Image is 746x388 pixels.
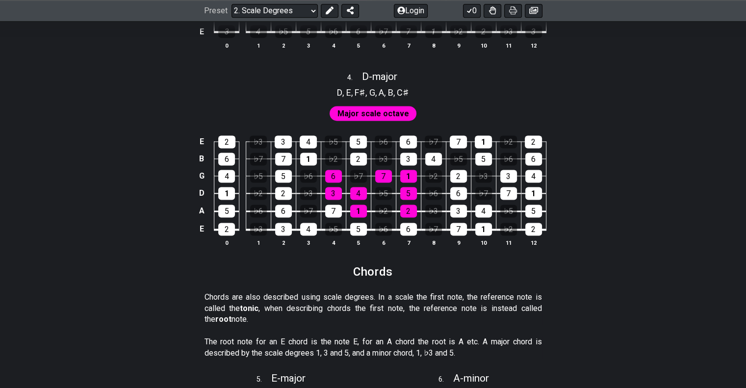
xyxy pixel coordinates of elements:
[333,84,413,100] section: Scale pitch classes
[347,73,362,83] span: 4 .
[218,170,235,182] div: 4
[375,86,379,99] span: ,
[196,22,207,41] td: E
[325,187,342,200] div: 3
[275,25,292,38] div: ♭5
[475,135,492,148] div: 1
[205,292,542,325] p: Chords are also described using scale degrees. In a scale the first note, the reference note is c...
[371,40,396,51] th: 6
[375,170,392,182] div: 7
[365,86,369,99] span: ,
[341,4,359,18] button: Share Preset
[521,40,546,51] th: 12
[275,170,292,182] div: 5
[375,223,392,235] div: ♭6
[275,205,292,217] div: 6
[271,372,306,384] span: E - major
[450,187,467,200] div: 6
[342,86,346,99] span: ,
[196,150,207,167] td: B
[218,135,235,148] div: 2
[296,40,321,51] th: 3
[521,238,546,248] th: 12
[450,25,467,38] div: ♭2
[463,4,481,18] button: 0
[525,4,542,18] button: Create image
[425,187,442,200] div: ♭6
[500,25,517,38] div: ♭3
[371,238,396,248] th: 6
[525,170,542,182] div: 4
[393,86,397,99] span: ,
[346,238,371,248] th: 5
[369,86,375,99] span: G
[400,170,417,182] div: 1
[396,40,421,51] th: 7
[496,40,521,51] th: 11
[214,238,239,248] th: 0
[384,86,388,99] span: ,
[350,223,367,235] div: 5
[250,25,267,38] div: 4
[275,187,292,200] div: 2
[204,6,228,16] span: Preset
[400,135,417,148] div: 6
[240,304,258,313] strong: tonic
[218,223,235,235] div: 2
[446,40,471,51] th: 9
[446,238,471,248] th: 9
[425,223,442,235] div: ♭7
[475,187,492,200] div: ♭7
[500,205,517,217] div: ♭5
[504,4,522,18] button: Print
[321,238,346,248] th: 4
[425,135,442,148] div: ♭7
[196,220,207,238] td: E
[400,25,417,38] div: 7
[397,86,409,99] span: C♯
[350,187,367,200] div: 4
[500,170,517,182] div: 3
[350,170,367,182] div: ♭7
[325,205,342,217] div: 7
[438,374,453,385] span: 6 .
[375,153,392,165] div: ♭3
[400,153,417,165] div: 3
[471,40,496,51] th: 10
[325,223,342,235] div: ♭5
[250,223,267,235] div: ♭3
[205,336,542,359] p: The root note for an E chord is the note E, for an A chord the root is A etc. A major chord is de...
[275,135,292,148] div: 3
[421,238,446,248] th: 8
[525,187,542,200] div: 1
[388,86,393,99] span: B
[450,223,467,235] div: 7
[353,266,393,277] h2: Chords
[250,135,267,148] div: ♭3
[475,25,492,38] div: 2
[250,187,267,200] div: ♭2
[421,40,446,51] th: 8
[300,205,317,217] div: ♭7
[215,314,232,324] strong: root
[471,238,496,248] th: 10
[362,71,397,82] span: D - major
[300,153,317,165] div: 1
[453,372,489,384] span: A - minor
[484,4,501,18] button: Toggle Dexterity for all fretkits
[300,170,317,182] div: ♭6
[375,25,392,38] div: ♭7
[525,205,542,217] div: 5
[250,153,267,165] div: ♭7
[396,238,421,248] th: 7
[250,205,267,217] div: ♭6
[321,40,346,51] th: 4
[246,40,271,51] th: 1
[475,205,492,217] div: 4
[214,40,239,51] th: 0
[525,153,542,165] div: 6
[218,25,235,38] div: 3
[325,135,342,148] div: ♭5
[218,153,235,165] div: 6
[525,135,542,148] div: 2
